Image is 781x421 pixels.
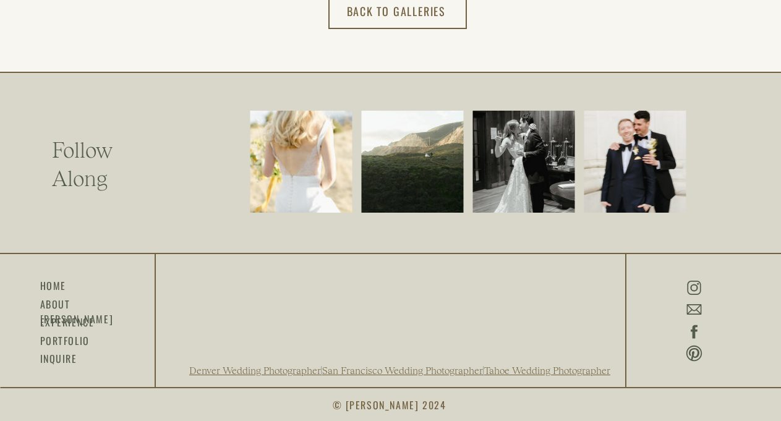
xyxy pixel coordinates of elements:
[40,297,111,311] a: about [PERSON_NAME]
[189,365,321,376] a: Denver Wedding Photographer
[333,396,449,412] h3: © [PERSON_NAME] 2024
[250,111,352,213] img: 220430_JordanKatz_Stacey_Brett-903_websize
[40,333,89,347] a: portfolio
[52,136,134,188] h2: Follow Along
[40,278,72,292] a: HOME
[361,111,463,213] img: 220610_JordanKatz_Caitlin_Carl-269_websize
[347,1,449,22] a: back to Galleries
[472,111,574,213] img: 220903_JordanKatz_Katie_Kirk-722_websize
[52,136,134,188] a: FollowAlong
[584,111,686,213] img: 230305_JordanKatz_Spring_Urban_Microwedding-493_websize (1)
[174,365,626,376] h2: | |
[322,365,483,376] a: San Francisco Wedding Photographer
[484,365,610,376] a: Tahoe Wedding Photographer
[40,315,103,329] a: experience
[40,351,77,365] a: inquire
